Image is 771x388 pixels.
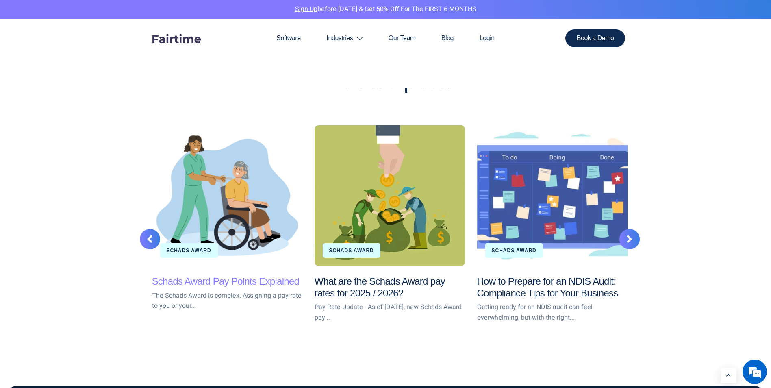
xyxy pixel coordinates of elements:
[47,102,112,185] span: We're online!
[477,302,628,323] p: Getting ready for an NDIS audit can feel overwhelming, but with the right...
[4,222,155,251] textarea: Type your message and hit 'Enter'
[315,125,465,266] a: What are the Schads Award pay rates for 2025 / 2026?
[146,68,634,93] h2: Related posts
[42,46,137,56] div: Chat with us now
[314,19,376,58] a: Industries
[721,368,736,383] a: Learn More
[477,125,628,266] a: How to Prepare for an NDIS Audit: Compliance Tips for Your Business
[329,248,374,253] a: Schads Award
[477,276,618,299] a: How to Prepare for an NDIS Audit: Compliance Tips for Your Business
[315,276,445,299] a: What are the Schads Award pay rates for 2025 / 2026?
[152,291,302,312] p: The Schads Award is complex. Assigning a pay rate to you or your...
[6,4,765,15] p: before [DATE] & Get 50% Off for the FIRST 6 MONTHS
[152,276,300,287] a: Schads Award Pay Points Explained
[133,4,153,24] div: Minimize live chat window
[152,125,302,266] a: Schads Award Pay Points Explained
[376,19,428,58] a: Our Team
[577,35,614,41] span: Book a Demo
[428,19,467,58] a: Blog
[167,248,211,253] a: Schads Award
[492,248,536,253] a: Schads Award
[315,302,465,323] p: Pay Rate Update - As of [DATE], new Schads Award pay...
[295,4,317,14] a: Sign Up
[467,19,508,58] a: Login
[263,19,313,58] a: Software
[565,29,625,47] a: Book a Demo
